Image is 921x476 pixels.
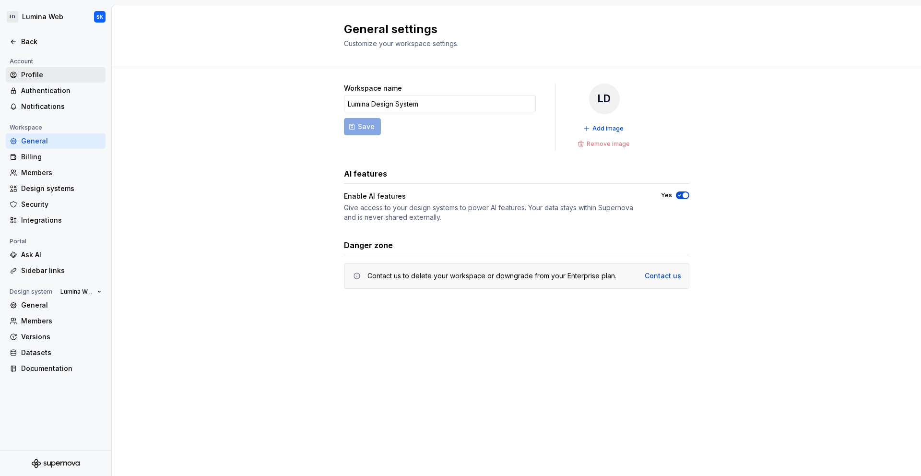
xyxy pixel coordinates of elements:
div: Ask AI [21,250,102,260]
div: Back [21,37,102,47]
div: Design system [6,286,56,297]
a: Contact us [645,271,681,281]
div: Contact us to delete your workspace or downgrade from your Enterprise plan. [367,271,616,281]
div: Integrations [21,215,102,225]
div: General [21,136,102,146]
div: LD [7,11,18,23]
div: Members [21,316,102,326]
a: Integrations [6,213,106,228]
svg: Supernova Logo [32,459,80,468]
span: Add image [592,125,624,132]
h2: General settings [344,22,678,37]
a: Members [6,313,106,329]
a: Billing [6,149,106,165]
div: Documentation [21,364,102,373]
div: Workspace [6,122,46,133]
h3: Danger zone [344,239,393,251]
div: Lumina Web [22,12,63,22]
div: General [21,300,102,310]
div: LD [589,83,620,114]
div: Versions [21,332,102,342]
div: Datasets [21,348,102,357]
div: Security [21,200,102,209]
a: General [6,133,106,149]
span: Customize your workspace settings. [344,39,459,48]
a: Authentication [6,83,106,98]
a: Profile [6,67,106,83]
button: LDLumina WebSK [2,6,109,27]
a: Sidebar links [6,263,106,278]
label: Workspace name [344,83,402,93]
div: Notifications [21,102,102,111]
a: Members [6,165,106,180]
a: Datasets [6,345,106,360]
h3: AI features [344,168,387,179]
a: General [6,297,106,313]
a: Design systems [6,181,106,196]
div: SK [96,13,103,21]
div: Sidebar links [21,266,102,275]
a: Back [6,34,106,49]
div: Portal [6,236,30,247]
a: Security [6,197,106,212]
a: Versions [6,329,106,345]
div: Give access to your design systems to power AI features. Your data stays within Supernova and is ... [344,203,644,222]
div: Design systems [21,184,102,193]
div: Authentication [21,86,102,95]
button: Add image [580,122,628,135]
div: Account [6,56,37,67]
div: Billing [21,152,102,162]
span: Lumina Web [60,288,94,296]
div: Profile [21,70,102,80]
a: Documentation [6,361,106,376]
a: Notifications [6,99,106,114]
a: Ask AI [6,247,106,262]
div: Members [21,168,102,178]
label: Yes [661,191,672,199]
div: Enable AI features [344,191,644,201]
